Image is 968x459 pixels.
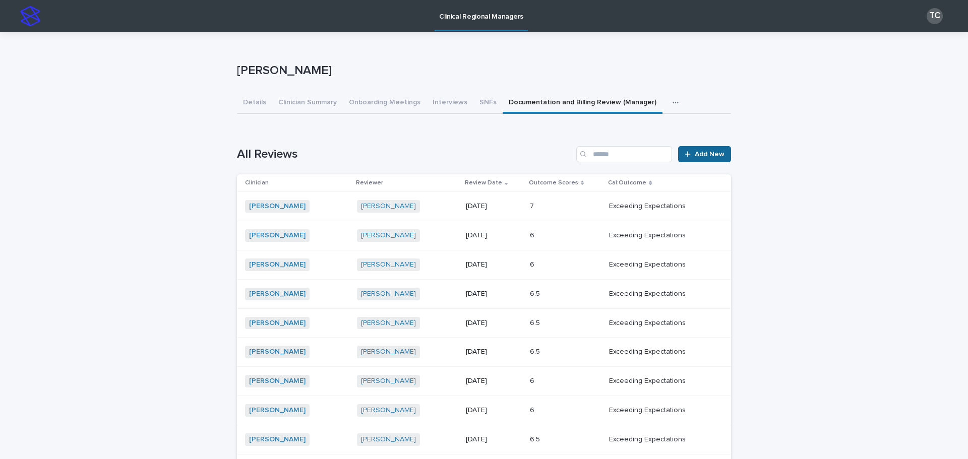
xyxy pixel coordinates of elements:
[356,177,383,188] p: Reviewer
[503,93,662,114] button: Documentation and Billing Review (Manager)
[530,288,542,298] p: 6.5
[361,202,416,211] a: [PERSON_NAME]
[361,348,416,356] a: [PERSON_NAME]
[272,93,343,114] button: Clinician Summary
[466,290,521,298] p: [DATE]
[466,202,521,211] p: [DATE]
[343,93,427,114] button: Onboarding Meetings
[245,177,269,188] p: Clinician
[609,346,688,356] p: Exceeding Expectations
[237,147,572,162] h1: All Reviews
[530,346,542,356] p: 6.5
[249,406,306,415] a: [PERSON_NAME]
[361,319,416,327] a: [PERSON_NAME]
[237,63,727,78] p: [PERSON_NAME]
[530,404,536,415] p: 6
[249,348,306,356] a: [PERSON_NAME]
[249,231,306,240] a: [PERSON_NAME]
[361,435,416,444] a: [PERSON_NAME]
[576,146,672,162] input: Search
[249,319,306,327] a: [PERSON_NAME]
[249,435,306,444] a: [PERSON_NAME]
[249,202,306,211] a: [PERSON_NAME]
[237,221,731,250] tr: [PERSON_NAME] [PERSON_NAME] [DATE]66 Exceeding ExpectationsExceeding Expectations
[466,406,521,415] p: [DATE]
[530,200,536,211] p: 7
[465,177,502,188] p: Review Date
[530,375,536,385] p: 6
[237,308,731,338] tr: [PERSON_NAME] [PERSON_NAME] [DATE]6.56.5 Exceeding ExpectationsExceeding Expectations
[609,317,688,327] p: Exceeding Expectations
[361,377,416,385] a: [PERSON_NAME]
[237,93,272,114] button: Details
[361,290,416,298] a: [PERSON_NAME]
[237,192,731,221] tr: [PERSON_NAME] [PERSON_NAME] [DATE]77 Exceeding ExpectationsExceeding Expectations
[237,279,731,308] tr: [PERSON_NAME] [PERSON_NAME] [DATE]6.56.5 Exceeding ExpectationsExceeding Expectations
[609,375,688,385] p: Exceeding Expectations
[237,338,731,367] tr: [PERSON_NAME] [PERSON_NAME] [DATE]6.56.5 Exceeding ExpectationsExceeding Expectations
[466,435,521,444] p: [DATE]
[609,404,688,415] p: Exceeding Expectations
[249,260,306,269] a: [PERSON_NAME]
[466,260,521,269] p: [DATE]
[530,317,542,327] p: 6.5
[237,425,731,454] tr: [PERSON_NAME] [PERSON_NAME] [DATE]6.56.5 Exceeding ExpectationsExceeding Expectations
[466,231,521,240] p: [DATE]
[361,231,416,240] a: [PERSON_NAME]
[20,6,40,26] img: stacker-logo-s-only.png
[609,200,688,211] p: Exceeding Expectations
[473,93,503,114] button: SNFs
[529,177,578,188] p: Outcome Scores
[466,319,521,327] p: [DATE]
[427,93,473,114] button: Interviews
[466,348,521,356] p: [DATE]
[530,229,536,240] p: 6
[678,146,731,162] a: Add New
[530,433,542,444] p: 6.5
[237,396,731,425] tr: [PERSON_NAME] [PERSON_NAME] [DATE]66 Exceeding ExpectationsExceeding Expectations
[249,290,306,298] a: [PERSON_NAME]
[695,151,724,158] span: Add New
[466,377,521,385] p: [DATE]
[237,250,731,279] tr: [PERSON_NAME] [PERSON_NAME] [DATE]66 Exceeding ExpectationsExceeding Expectations
[361,260,416,269] a: [PERSON_NAME]
[609,229,688,240] p: Exceeding Expectations
[609,288,688,298] p: Exceeding Expectations
[361,406,416,415] a: [PERSON_NAME]
[237,367,731,396] tr: [PERSON_NAME] [PERSON_NAME] [DATE]66 Exceeding ExpectationsExceeding Expectations
[609,258,688,269] p: Exceeding Expectations
[249,377,306,385] a: [PERSON_NAME]
[530,258,536,269] p: 6
[927,8,943,24] div: TC
[609,433,688,444] p: Exceeding Expectations
[608,177,646,188] p: Cal:Outcome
